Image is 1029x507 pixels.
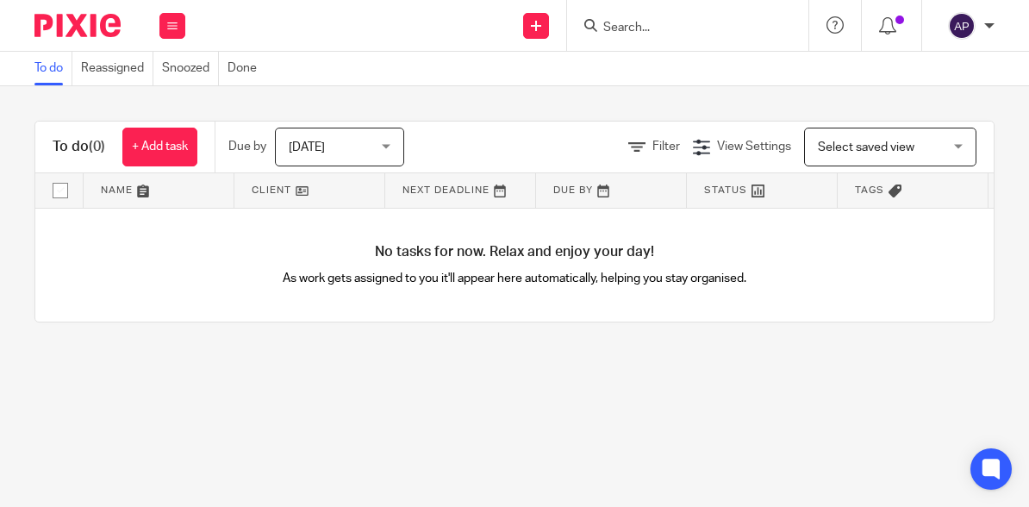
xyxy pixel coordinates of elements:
[275,270,754,287] p: As work gets assigned to you it'll appear here automatically, helping you stay organised.
[162,52,219,85] a: Snoozed
[34,14,121,37] img: Pixie
[122,128,197,166] a: + Add task
[228,52,265,85] a: Done
[717,141,791,153] span: View Settings
[602,21,757,36] input: Search
[652,141,680,153] span: Filter
[289,141,325,153] span: [DATE]
[34,52,72,85] a: To do
[53,138,105,156] h1: To do
[35,243,994,261] h4: No tasks for now. Relax and enjoy your day!
[855,185,884,195] span: Tags
[81,52,153,85] a: Reassigned
[818,141,914,153] span: Select saved view
[228,138,266,155] p: Due by
[948,12,976,40] img: svg%3E
[89,140,105,153] span: (0)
